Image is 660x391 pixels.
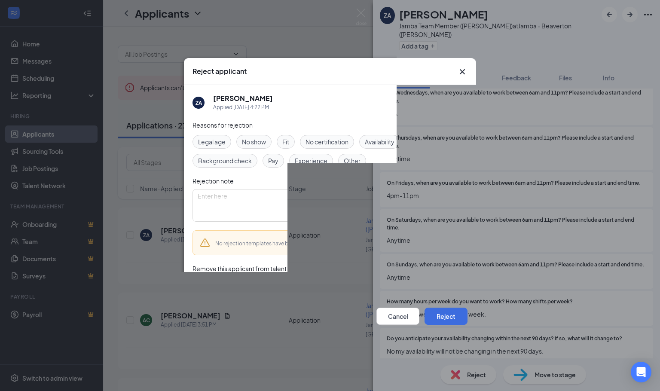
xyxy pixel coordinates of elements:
span: Background check [198,156,252,165]
span: No rejection templates have been setup. Please create a new one . [215,240,385,247]
div: Open Intercom Messenger [631,362,651,382]
span: Experience [295,156,327,165]
span: Remove this applicant from talent network? [192,265,314,272]
div: ZA [196,99,202,106]
h3: Reject applicant [192,67,247,76]
span: Reasons for rejection [192,121,253,129]
span: Fit [282,137,289,147]
h5: [PERSON_NAME] [213,94,273,103]
div: Applied [DATE] 4:22 PM [213,103,273,112]
button: Close [457,67,467,77]
span: Rejection note [192,177,234,185]
svg: Warning [200,238,210,248]
span: Other [344,156,361,165]
span: No certification [306,137,348,147]
button: Cancel [376,308,419,325]
button: Reject [425,308,467,325]
svg: Cross [457,67,467,77]
a: here [373,240,384,247]
span: Legal age [198,137,226,147]
span: Pay [268,156,278,165]
span: No show [242,137,266,147]
span: Availability [365,137,394,147]
span: Yes [213,280,223,290]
